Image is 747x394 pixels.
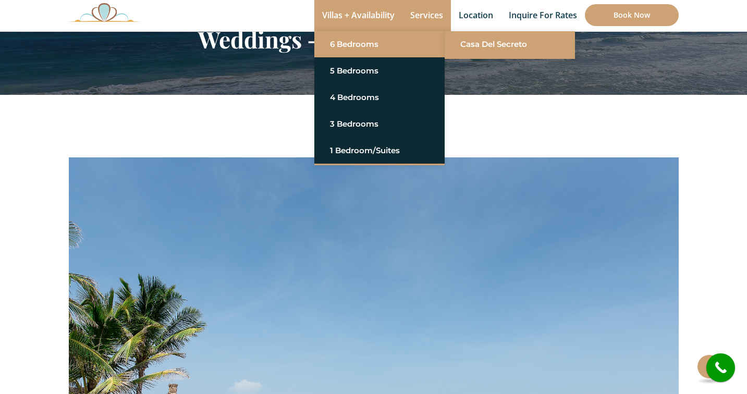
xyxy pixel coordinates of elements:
a: 5 Bedrooms [330,61,429,80]
i: call [709,356,732,379]
a: Casa del Secreto [460,35,559,54]
a: 6 Bedrooms [330,35,429,54]
a: 4 Bedrooms [330,88,429,107]
a: 1 Bedroom/Suites [330,141,429,160]
a: call [706,353,735,382]
a: Book Now [585,4,679,26]
h2: Weddings - Hacienda Del Secreto [69,26,679,53]
img: Awesome Logo [69,3,140,22]
a: 3 Bedrooms [330,115,429,133]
